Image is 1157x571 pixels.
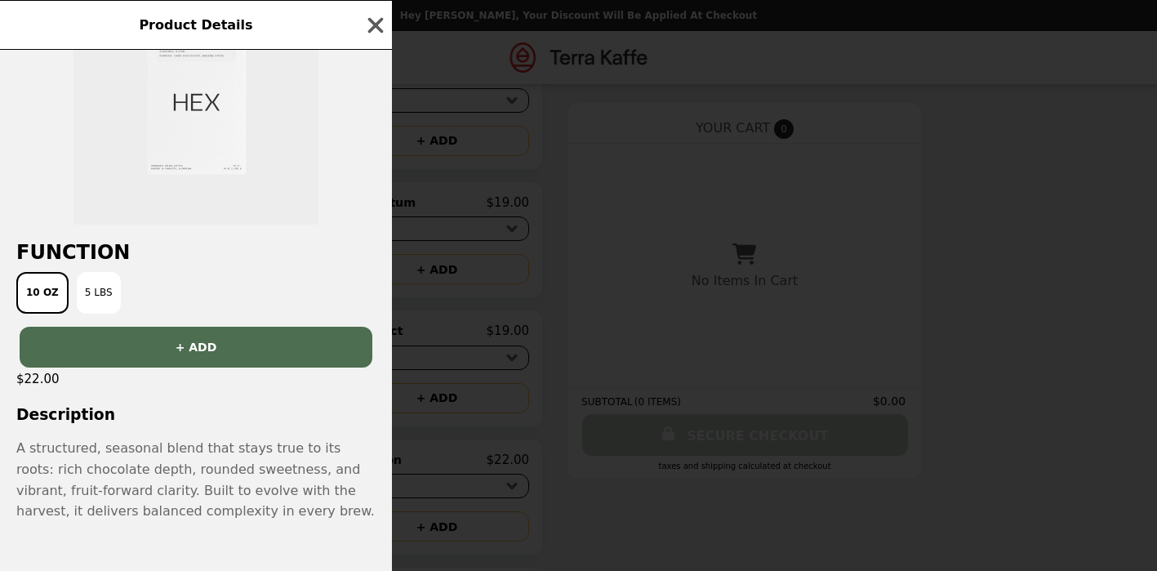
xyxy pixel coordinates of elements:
button: 5 lbs [77,272,121,314]
p: A structured, seasonal blend that stays true to its roots: rich chocolate depth, rounded sweetnes... [16,438,376,521]
span: Product Details [139,17,252,33]
button: + ADD [20,327,372,368]
button: 10 oz [16,272,69,314]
